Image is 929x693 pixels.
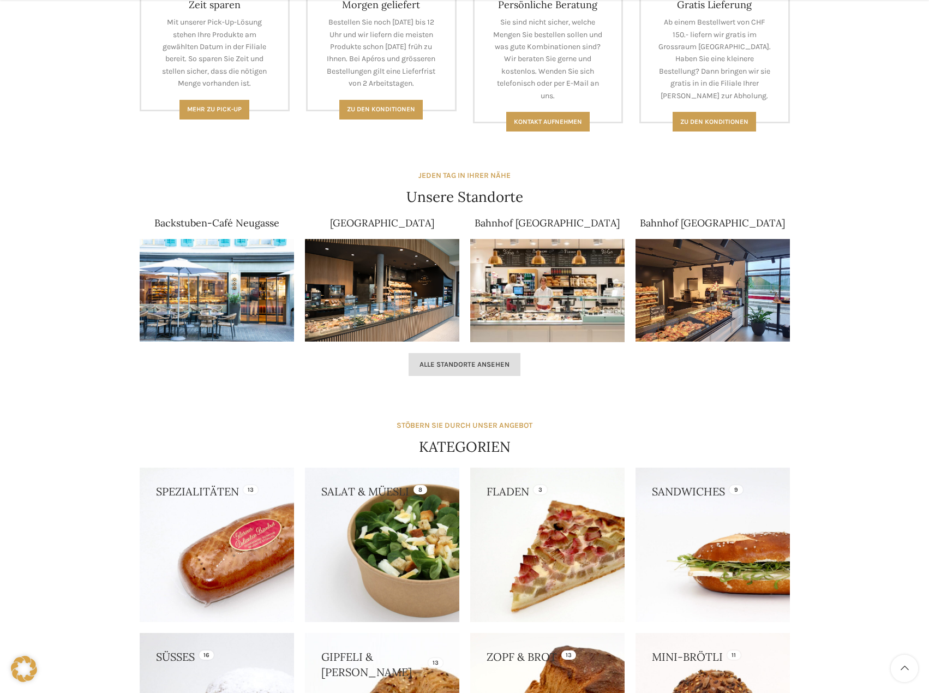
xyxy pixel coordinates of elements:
a: Bahnhof [GEOGRAPHIC_DATA] [475,217,620,229]
a: Scroll to top button [891,655,918,682]
p: Bestellen Sie noch [DATE] bis 12 Uhr und wir liefern die meisten Produkte schon [DATE] früh zu Ih... [324,16,439,89]
a: Kontakt aufnehmen [506,112,590,132]
a: Mehr zu Pick-Up [179,100,249,120]
a: Zu den Konditionen [339,100,423,120]
span: Mehr zu Pick-Up [187,105,242,113]
a: Zu den konditionen [673,112,756,132]
a: Alle Standorte ansehen [409,353,520,376]
a: [GEOGRAPHIC_DATA] [330,217,434,229]
span: Zu den konditionen [680,118,748,126]
p: Mit unserer Pick-Up-Lösung stehen Ihre Produkte am gewählten Datum in der Filiale bereit. So spar... [158,16,272,89]
span: Alle Standorte ansehen [419,360,510,369]
p: Sie sind nicht sicher, welche Mengen Sie bestellen sollen und was gute Kombinationen sind? Wir be... [491,16,606,102]
h4: Unsere Standorte [406,187,523,207]
span: Kontakt aufnehmen [514,118,582,126]
a: Backstuben-Café Neugasse [154,217,279,229]
h4: KATEGORIEN [419,437,511,457]
div: JEDEN TAG IN IHRER NÄHE [418,170,511,182]
p: Ab einem Bestellwert von CHF 150.- liefern wir gratis im Grossraum [GEOGRAPHIC_DATA]. Haben Sie e... [657,16,772,102]
span: Zu den Konditionen [347,105,415,113]
a: Bahnhof [GEOGRAPHIC_DATA] [640,217,785,229]
div: STÖBERN SIE DURCH UNSER ANGEBOT [397,420,532,432]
